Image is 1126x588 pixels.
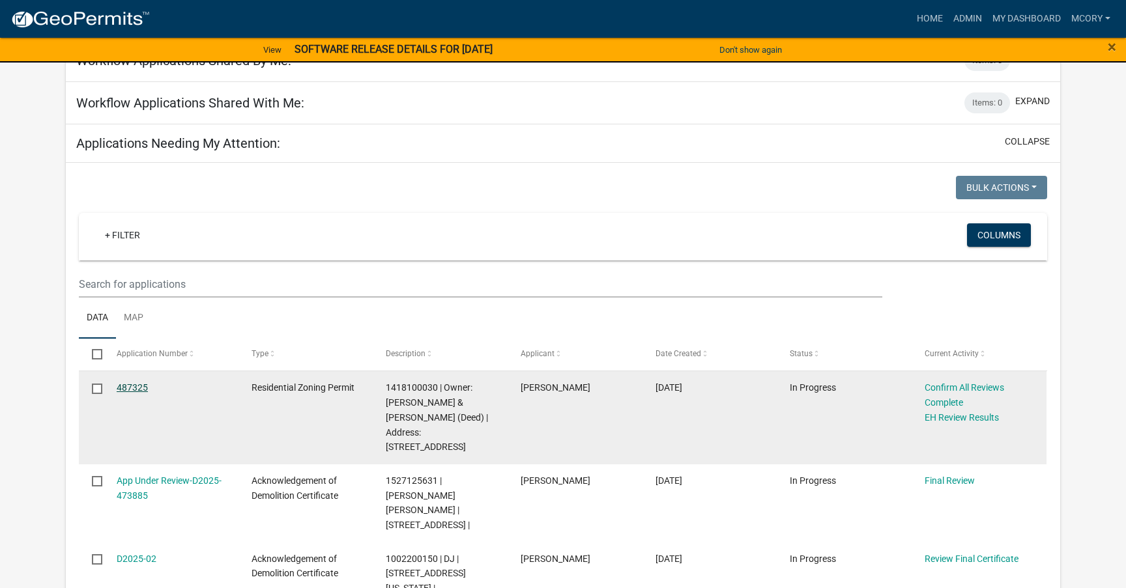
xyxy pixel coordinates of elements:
a: mcory [1066,7,1116,31]
button: collapse [1005,135,1050,148]
a: Map [116,298,151,339]
span: Date Created [656,349,701,358]
a: Data [79,298,116,339]
datatable-header-cell: Applicant [508,339,643,370]
datatable-header-cell: Date Created [642,339,777,370]
datatable-header-cell: Description [373,339,508,370]
button: Don't show again [714,39,787,61]
span: × [1108,38,1116,56]
a: Final Review [925,475,975,486]
datatable-header-cell: Select [79,339,104,370]
a: Confirm All Reviews Complete [925,382,1004,408]
a: View [258,39,287,61]
a: App Under Review-D2025-473885 [117,475,222,501]
a: Admin [948,7,987,31]
a: Home [912,7,948,31]
span: In Progress [790,553,836,564]
span: Allie Hoffman [521,553,590,564]
span: Current Activity [925,349,979,358]
a: 487325 [117,382,148,393]
span: Applicant [521,349,555,358]
span: In Progress [790,382,836,393]
input: Search for applications [79,271,882,298]
button: Bulk Actions [956,176,1047,199]
span: 1527125631 | Matthew Daisy Cory | 428 Main Street | [386,475,470,530]
strong: SOFTWARE RELEASE DETAILS FOR [DATE] [295,43,493,55]
span: 09/04/2025 [656,475,682,486]
datatable-header-cell: Type [238,339,373,370]
span: 09/04/2025 [656,553,682,564]
span: Residential Zoning Permit [252,382,354,393]
span: Application Number [117,349,188,358]
h5: Applications Needing My Attention: [76,135,280,151]
span: Laura Johnston [521,475,590,486]
span: 1418100030 | Owner: MAHAN, ADAM LYLE & JENNIFER (Deed) | Address: 29948 560TH AVE [386,382,488,452]
span: Adam Mahan [521,382,590,393]
a: My Dashboard [987,7,1066,31]
datatable-header-cell: Status [777,339,912,370]
a: + Filter [94,223,151,247]
button: expand [1015,94,1050,108]
h5: Workflow Applications Shared With Me: [76,95,304,111]
a: D2025-02 [117,553,156,564]
span: 10/02/2025 [656,382,682,393]
a: EH Review Results [925,412,999,423]
span: Acknowledgement of Demolition Certificate [252,553,338,579]
span: In Progress [790,475,836,486]
span: Status [790,349,813,358]
span: Acknowledgement of Demolition Certificate [252,475,338,501]
a: Review Final Certificate [925,553,1018,564]
button: Columns [967,223,1031,247]
div: Items: 0 [964,92,1010,113]
datatable-header-cell: Application Number [104,339,239,370]
datatable-header-cell: Current Activity [912,339,1047,370]
span: Description [386,349,426,358]
button: Close [1108,39,1116,55]
span: Type [252,349,268,358]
